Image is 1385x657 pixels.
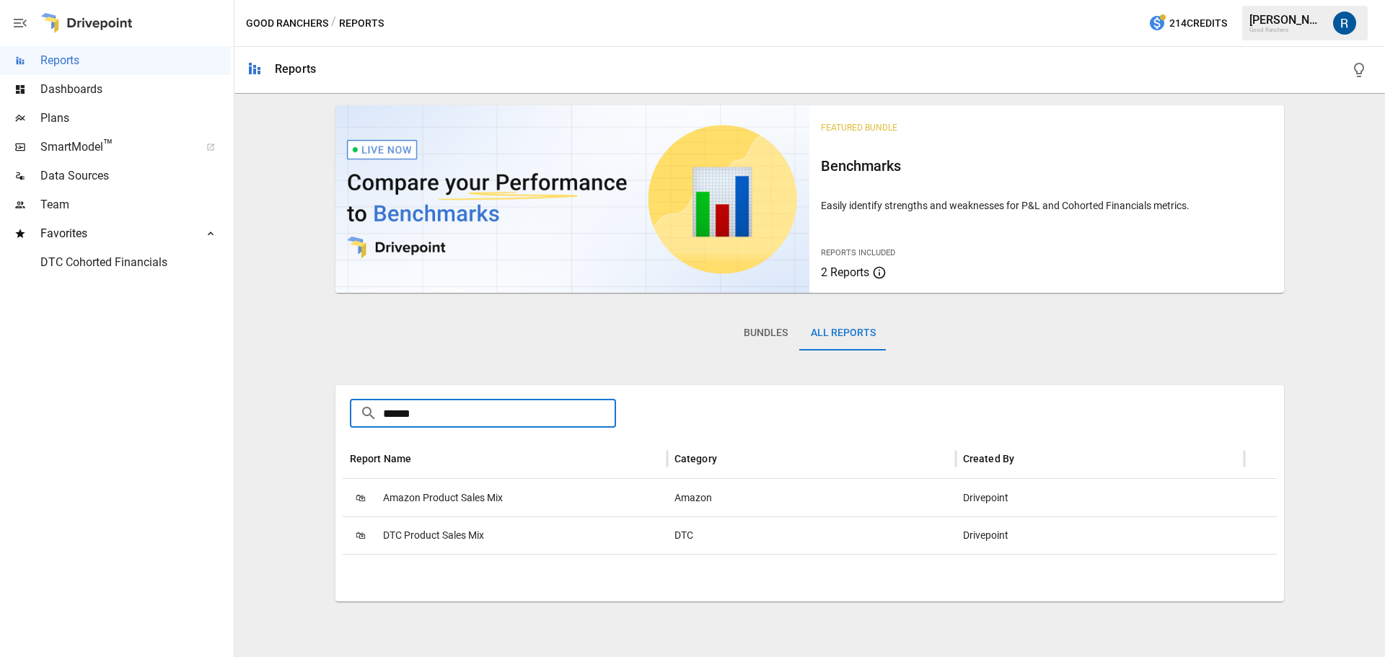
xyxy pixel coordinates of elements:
[40,196,231,213] span: Team
[350,453,412,464] div: Report Name
[383,517,484,554] span: DTC Product Sales Mix
[1324,3,1365,43] button: Roman Romero
[335,105,810,293] img: video thumbnail
[821,198,1272,213] p: Easily identify strengths and weaknesses for P&L and Cohorted Financials metrics.
[956,479,1244,516] div: Drivepoint
[821,265,869,279] span: 2 Reports
[40,110,231,127] span: Plans
[40,81,231,98] span: Dashboards
[40,138,190,156] span: SmartModel
[718,449,739,469] button: Sort
[1249,13,1324,27] div: [PERSON_NAME]
[331,14,336,32] div: /
[821,154,1272,177] h6: Benchmarks
[40,254,231,271] span: DTC Cohorted Financials
[413,449,433,469] button: Sort
[40,225,190,242] span: Favorites
[674,453,717,464] div: Category
[1169,14,1227,32] span: 214 Credits
[1016,449,1036,469] button: Sort
[40,52,231,69] span: Reports
[1249,27,1324,33] div: Good Ranchers
[275,62,316,76] div: Reports
[103,136,113,154] span: ™
[667,516,956,554] div: DTC
[821,248,895,257] span: Reports Included
[667,479,956,516] div: Amazon
[1333,12,1356,35] img: Roman Romero
[1143,10,1233,37] button: 214Credits
[963,453,1015,464] div: Created By
[956,516,1244,554] div: Drivepoint
[383,480,503,516] span: Amazon Product Sales Mix
[732,316,799,350] button: Bundles
[350,525,371,547] span: 🛍
[246,14,328,32] button: Good Ranchers
[821,123,897,133] span: Featured Bundle
[350,488,371,509] span: 🛍
[799,316,887,350] button: All Reports
[40,167,231,185] span: Data Sources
